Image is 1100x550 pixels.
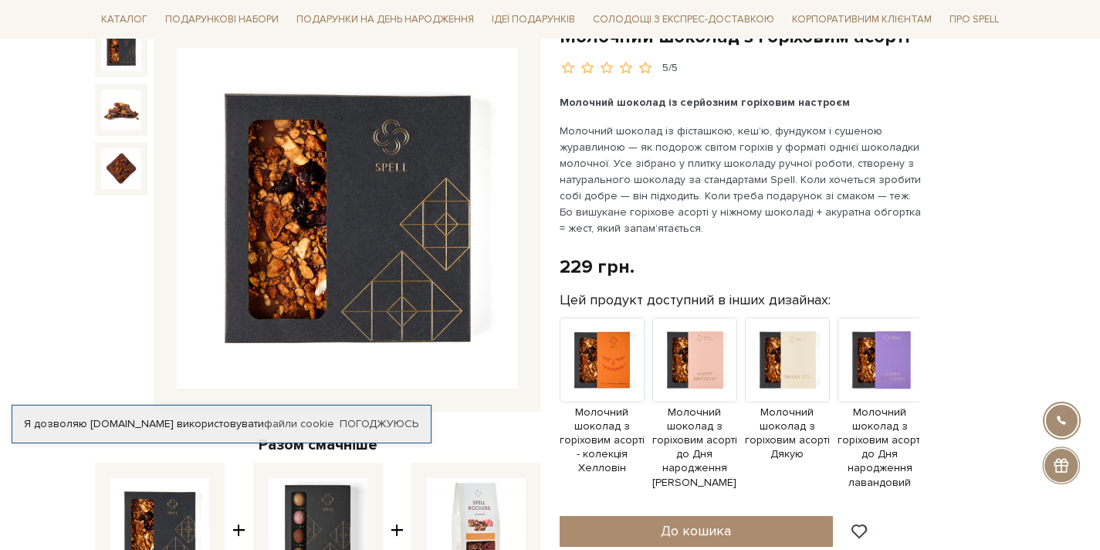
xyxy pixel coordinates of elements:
a: Подарункові набори [159,8,285,32]
p: Молочний шоколад із фісташкою, кеш’ю, фундуком і сушеною журавлиною — як подорож світом горіхів у... [560,123,922,236]
a: Ідеї подарунків [486,8,581,32]
b: Молочний шоколад із серйозним горіховим настроєм [560,96,850,109]
div: Разом смачніше [95,435,541,455]
img: Молочний шоколад з горіховим асорті [101,90,141,130]
div: Я дозволяю [DOMAIN_NAME] використовувати [12,417,431,431]
button: До кошика [560,516,834,547]
img: Молочний шоколад з горіховим асорті [101,148,141,188]
a: Подарунки на День народження [290,8,480,32]
a: Погоджуюсь [340,417,418,431]
span: До кошика [661,522,731,539]
a: файли cookie [264,417,334,430]
a: Молочний шоколад з горіховим асорті до Дня народження [PERSON_NAME] [652,352,737,490]
img: Продукт [652,317,737,402]
img: Продукт [838,317,922,402]
span: Молочний шоколад з горіховим асорті Дякую [745,406,830,462]
a: Солодощі з експрес-доставкою [587,6,780,32]
img: Продукт [745,317,830,402]
label: Цей продукт доступний в інших дизайнах: [560,291,831,309]
a: Молочний шоколад з горіховим асорті до Дня народження лавандовий [838,352,922,490]
span: Молочний шоколад з горіховим асорті до Дня народження лавандовий [838,406,922,490]
a: Про Spell [943,8,1005,32]
a: Молочний шоколад з горіховим асорті Дякую [745,352,830,461]
span: Молочний шоколад з горіховим асорті - колекція Хелловін [560,406,645,476]
span: Молочний шоколад з горіховим асорті до Дня народження [PERSON_NAME] [652,406,737,490]
img: Молочний шоколад з горіховим асорті [177,48,518,389]
div: 5/5 [662,61,678,76]
img: Молочний шоколад з горіховим асорті [101,31,141,71]
a: Корпоративним клієнтам [786,8,938,32]
img: Продукт [560,317,645,402]
a: Молочний шоколад з горіховим асорті - колекція Хелловін [560,352,645,476]
a: Каталог [95,8,154,32]
div: 229 грн. [560,255,635,279]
